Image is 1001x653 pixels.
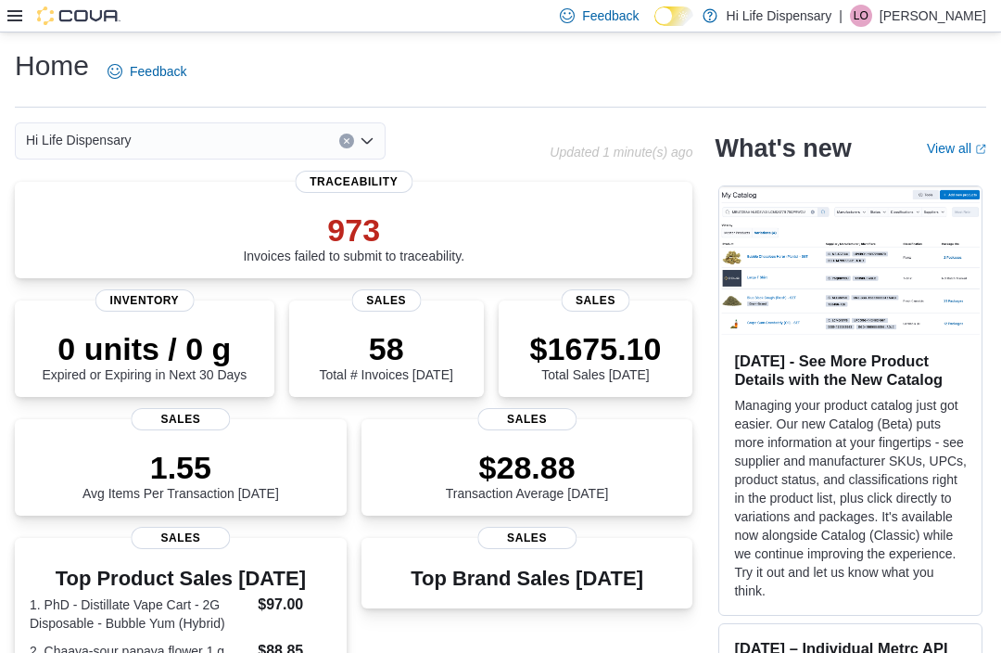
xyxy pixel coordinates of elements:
p: $28.88 [446,449,609,486]
span: Sales [561,289,630,312]
a: View allExternal link [927,141,986,156]
p: Hi Life Dispensary [727,5,832,27]
span: Feedback [582,6,639,25]
h2: What's new [715,134,851,163]
h3: Top Brand Sales [DATE] [411,568,643,590]
p: $1675.10 [530,330,662,367]
input: Dark Mode [654,6,693,26]
span: Sales [351,289,421,312]
dt: 1. PhD - Distillate Vape Cart - 2G Disposable - Bubble Yum (Hybrid) [30,595,250,633]
p: 0 units / 0 g [42,330,247,367]
div: Total # Invoices [DATE] [319,330,452,382]
a: Feedback [100,53,194,90]
div: Expired or Expiring in Next 30 Days [42,330,247,382]
button: Clear input [339,134,354,148]
p: Updated 1 minute(s) ago [550,145,692,160]
div: Total Sales [DATE] [530,330,662,382]
div: Avg Items Per Transaction [DATE] [82,449,279,501]
span: Sales [477,408,577,430]
p: 58 [319,330,452,367]
span: Sales [131,408,230,430]
div: Transaction Average [DATE] [446,449,609,501]
img: Cova [37,6,120,25]
p: 1.55 [82,449,279,486]
span: LO [854,5,868,27]
h3: Top Product Sales [DATE] [30,568,332,590]
p: Managing your product catalog just got easier. Our new Catalog (Beta) puts more information at yo... [734,396,967,600]
h3: [DATE] - See More Product Details with the New Catalog [734,352,967,389]
div: Invoices failed to submit to traceability. [243,211,464,263]
dd: $97.00 [258,594,331,616]
span: Inventory [95,289,195,312]
button: Open list of options [360,134,374,148]
h1: Home [15,47,89,84]
span: Sales [477,527,577,549]
svg: External link [975,144,986,155]
p: | [839,5,843,27]
span: Traceability [295,171,412,193]
p: [PERSON_NAME] [880,5,986,27]
span: Sales [131,527,230,549]
span: Hi Life Dispensary [26,129,132,151]
p: 973 [243,211,464,249]
span: Dark Mode [654,26,655,27]
div: Lori Oropeza [850,5,872,27]
span: Feedback [130,62,186,81]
